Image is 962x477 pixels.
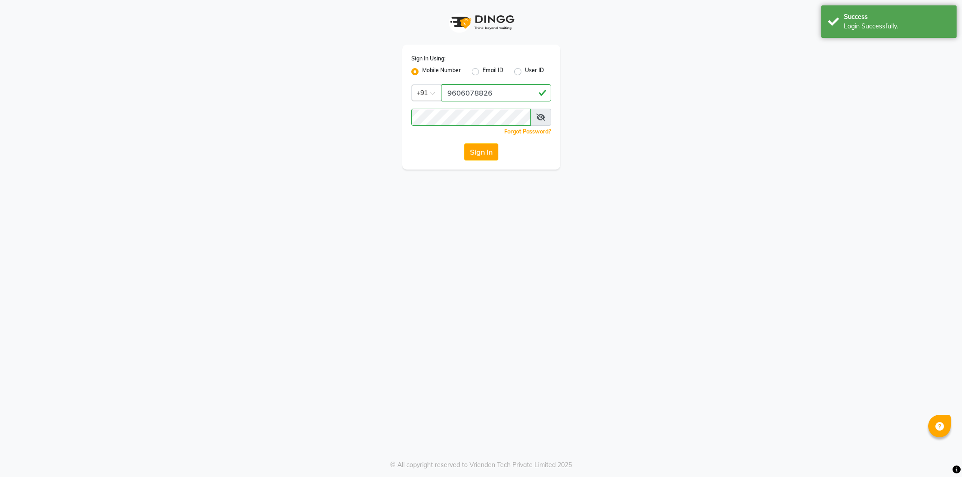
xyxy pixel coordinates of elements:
[464,143,498,161] button: Sign In
[411,55,446,63] label: Sign In Using:
[844,22,950,31] div: Login Successfully.
[411,109,531,126] input: Username
[525,66,544,77] label: User ID
[422,66,461,77] label: Mobile Number
[483,66,503,77] label: Email ID
[844,12,950,22] div: Success
[445,9,517,36] img: logo1.svg
[442,84,551,101] input: Username
[924,441,953,468] iframe: chat widget
[504,128,551,135] a: Forgot Password?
